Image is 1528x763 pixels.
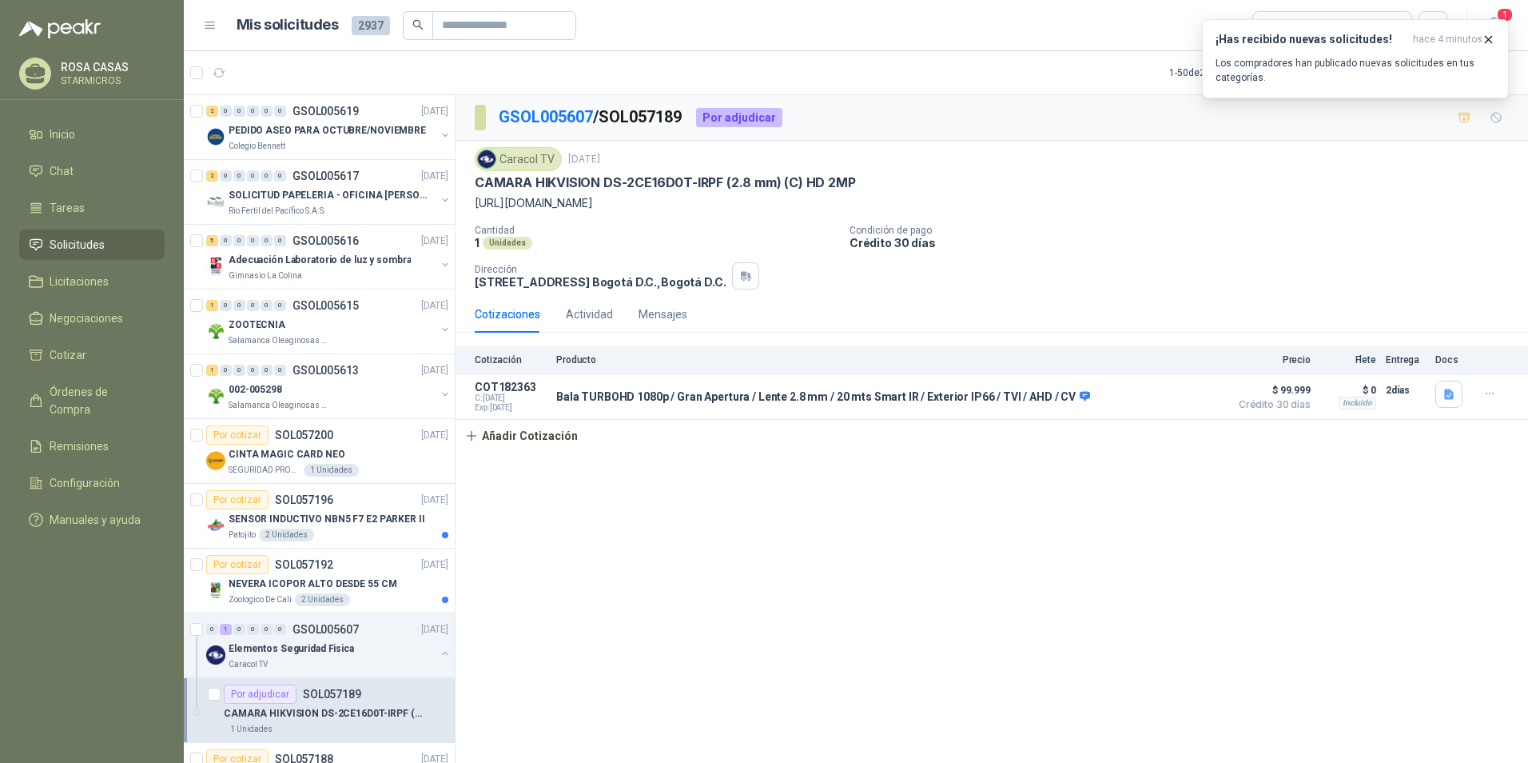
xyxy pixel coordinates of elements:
span: Manuales y ayuda [50,511,141,529]
p: ZOOTECNIA [229,318,285,333]
a: Configuración [19,468,165,498]
div: Por adjudicar [224,685,296,704]
p: [DATE] [421,169,448,184]
h1: Mis solicitudes [237,14,339,37]
div: Unidades [483,237,532,250]
div: Por cotizar [206,490,269,509]
div: 0 [274,170,286,182]
div: 0 [274,624,286,635]
div: 0 [261,235,273,246]
a: Tareas [19,193,165,223]
div: 0 [274,365,286,376]
a: 5 0 0 0 0 0 GSOL005616[DATE] Company LogoAdecuación Laboratorio de luz y sombraGimnasio La Colina [206,231,452,282]
div: 0 [206,624,218,635]
span: Cotizar [50,346,86,364]
p: COT182363 [475,381,547,393]
a: Por cotizarSOL057192[DATE] Company LogoNEVERA ICOPOR ALTO DESDE 55 CMZoologico De Cali2 Unidades [184,549,455,613]
a: 1 0 0 0 0 0 GSOL005615[DATE] Company LogoZOOTECNIASalamanca Oleaginosas SAS [206,296,452,347]
button: Añadir Cotización [456,420,587,452]
p: Rio Fertil del Pacífico S.A.S. [229,205,326,218]
a: Por cotizarSOL057200[DATE] Company LogoCINTA MAGIC CARD NEOSEGURIDAD PROVISER LTDA1 Unidades [184,419,455,484]
span: C: [DATE] [475,393,547,403]
img: Company Logo [206,451,225,470]
div: 1 [206,365,218,376]
div: 0 [274,106,286,117]
p: Cotización [475,354,547,366]
div: 0 [274,300,286,311]
div: 0 [247,365,259,376]
span: Licitaciones [50,273,109,290]
div: 0 [220,300,232,311]
p: Elementos Seguridad Fisica [229,641,354,657]
a: Remisiones [19,431,165,461]
a: Órdenes de Compra [19,377,165,425]
p: [DATE] [421,493,448,508]
img: Company Logo [206,257,225,276]
p: 002-005298 [229,382,282,397]
p: Salamanca Oleaginosas SAS [229,334,329,347]
div: 0 [233,624,245,635]
button: 1 [1480,11,1509,40]
div: 0 [247,170,259,182]
span: Inicio [50,126,75,143]
div: 0 [247,106,259,117]
img: Logo peakr [19,19,101,38]
p: [DATE] [421,363,448,378]
p: $ 0 [1320,381,1376,400]
p: Cantidad [475,225,837,236]
p: SOL057200 [275,429,333,441]
div: 0 [247,300,259,311]
div: 2 Unidades [295,593,350,606]
p: 1 [475,236,479,250]
img: Company Logo [206,192,225,211]
div: Todas [1263,17,1296,34]
span: $ 99.999 [1231,381,1311,400]
a: Chat [19,156,165,186]
div: Actividad [566,306,613,323]
div: 2 [206,170,218,182]
p: [DATE] [421,234,448,249]
p: NEVERA ICOPOR ALTO DESDE 55 CM [229,577,396,592]
p: PEDIDO ASEO PARA OCTUBRE/NOVIEMBRE [229,123,426,138]
div: 0 [233,170,245,182]
p: Caracol TV [229,658,268,671]
p: SOL057189 [303,689,361,700]
p: CAMARA HIKVISION DS-2CE16D0T-IRPF (2.8 mm) (C) HD 2MP [224,706,423,721]
a: Cotizar [19,340,165,370]
p: Adecuación Laboratorio de luz y sombra [229,253,411,268]
p: Condición de pago [850,225,1522,236]
div: 0 [220,106,232,117]
p: STARMICROS [61,76,161,86]
a: 2 0 0 0 0 0 GSOL005619[DATE] Company LogoPEDIDO ASEO PARA OCTUBRE/NOVIEMBREColegio Bennett [206,102,452,153]
div: 0 [261,300,273,311]
a: 2 0 0 0 0 0 GSOL005617[DATE] Company LogoSOLICITUD PAPELERIA - OFICINA [PERSON_NAME]Rio Fertil de... [206,166,452,218]
p: SOLICITUD PAPELERIA - OFICINA [PERSON_NAME] [229,188,428,203]
button: ¡Has recibido nuevas solicitudes!hace 4 minutos Los compradores han publicado nuevas solicitudes ... [1202,19,1509,98]
img: Company Logo [206,516,225,535]
div: 0 [233,235,245,246]
div: Mensajes [639,306,687,323]
p: SEGURIDAD PROVISER LTDA [229,464,300,477]
div: 0 [247,624,259,635]
p: GSOL005615 [292,300,359,311]
div: 2 [206,106,218,117]
img: Company Logo [206,386,225,405]
a: Por cotizarSOL057196[DATE] Company LogoSENSOR INDUCTIVO NBN5 F7 E2 PARKER IIPatojito2 Unidades [184,484,455,549]
div: 1 Unidades [304,464,359,477]
img: Company Logo [206,645,225,665]
p: SOL057196 [275,494,333,505]
p: [DATE] [421,622,448,637]
p: Precio [1231,354,1311,366]
span: Negociaciones [50,310,123,327]
p: Patojito [229,529,256,541]
a: Inicio [19,119,165,150]
div: Por cotizar [206,425,269,445]
div: 0 [233,106,245,117]
p: SOL057192 [275,559,333,570]
span: Configuración [50,474,120,492]
div: Incluido [1339,397,1376,409]
div: Por adjudicar [696,108,782,127]
p: GSOL005616 [292,235,359,246]
p: GSOL005619 [292,106,359,117]
div: 0 [261,170,273,182]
